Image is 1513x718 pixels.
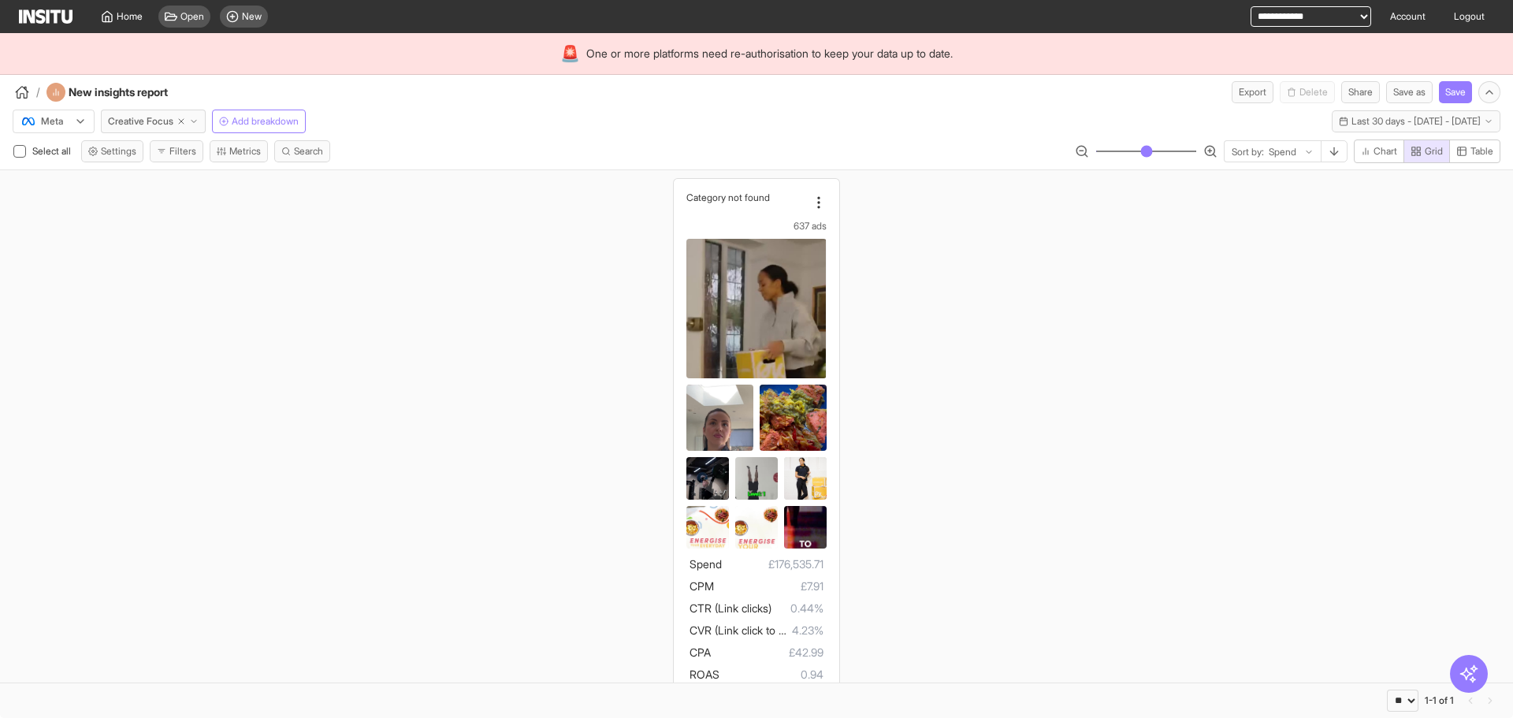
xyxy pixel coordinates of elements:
span: Last 30 days - [DATE] - [DATE] [1351,115,1481,128]
button: Settings [81,140,143,162]
div: 🚨 [560,43,580,65]
span: You cannot delete a preset report. [1280,81,1335,103]
button: Export [1232,81,1273,103]
span: Search [294,145,323,158]
button: Filters [150,140,203,162]
span: 0.94 [719,665,823,684]
button: Save as [1386,81,1433,103]
span: 0.44% [771,599,823,618]
span: Open [180,10,204,23]
span: CTR (Link clicks) [690,601,771,615]
span: Select all [32,145,74,157]
button: Metrics [210,140,268,162]
span: CPM [690,579,714,593]
span: Creative Focus [108,115,173,128]
button: Delete [1280,81,1335,103]
div: 637 ads [686,220,826,233]
button: Save [1439,81,1472,103]
button: Grid [1403,140,1450,163]
div: Category not found [686,192,807,203]
span: CVR (Link click to purchase) [690,623,827,637]
button: Add breakdown [212,110,306,133]
span: 4.23% [792,621,823,640]
span: Table [1470,145,1493,158]
h2: Category not found [686,192,770,203]
button: Table [1449,140,1500,163]
button: / [13,83,40,102]
button: Chart [1354,140,1404,163]
span: Add breakdown [232,115,299,128]
img: Logo [19,9,72,24]
span: Chart [1374,145,1397,158]
span: Sort by: [1232,146,1264,158]
span: Spend [690,557,722,571]
div: New insights report [46,83,210,102]
span: New [242,10,262,23]
button: Last 30 days - [DATE] - [DATE] [1332,110,1500,132]
div: 1-1 of 1 [1425,694,1454,707]
span: Home [117,10,143,23]
span: £7.91 [714,577,823,596]
h4: New insights report [69,84,210,100]
span: ROAS [690,668,719,681]
span: Settings [101,145,136,158]
span: £42.99 [711,643,823,662]
span: Grid [1425,145,1443,158]
span: CPA [690,645,711,659]
span: / [36,84,40,100]
button: Search [274,140,330,162]
button: Creative Focus [101,110,206,133]
span: £176,535.71 [722,555,823,574]
button: Share [1341,81,1380,103]
span: One or more platforms need re-authorisation to keep your data up to date. [586,46,953,61]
